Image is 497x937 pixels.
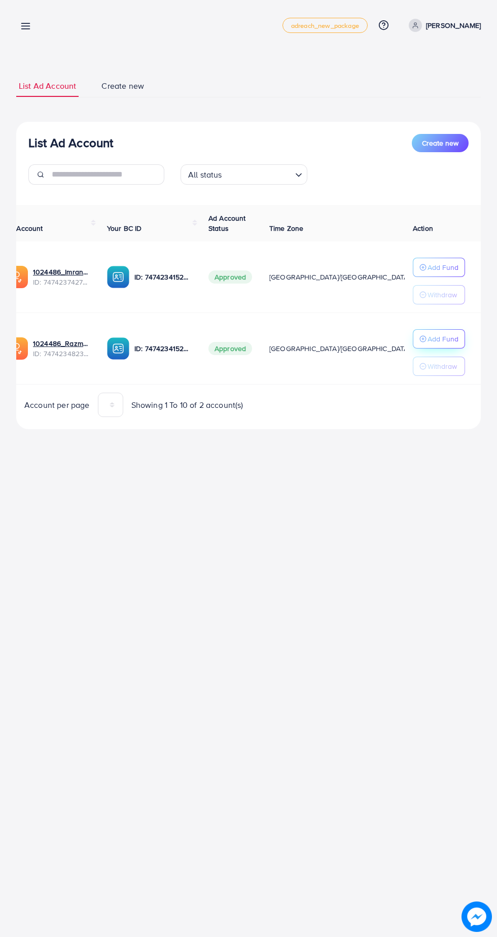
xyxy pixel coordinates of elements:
p: Add Fund [428,261,458,273]
span: All status [186,167,224,182]
div: <span class='underline'>1024486_Razman_1740230915595</span></br>7474234823184416769 [33,338,91,359]
span: adreach_new_package [291,22,359,29]
span: Time Zone [269,223,303,233]
img: ic-ba-acc.ded83a64.svg [107,337,129,360]
button: Add Fund [413,329,465,349]
button: Withdraw [413,357,465,376]
span: ID: 7474234823184416769 [33,349,91,359]
h3: List Ad Account [28,135,113,150]
button: Add Fund [413,258,465,277]
img: ic-ba-acc.ded83a64.svg [107,266,129,288]
p: ID: 7474234152863678481 [134,342,192,355]
button: Withdraw [413,285,465,304]
span: [GEOGRAPHIC_DATA]/[GEOGRAPHIC_DATA] [269,343,410,354]
p: Add Fund [428,333,458,345]
span: Showing 1 To 10 of 2 account(s) [131,399,243,411]
a: 1024486_Razman_1740230915595 [33,338,91,349]
p: Withdraw [428,360,457,372]
span: Create new [422,138,458,148]
div: Search for option [181,164,307,185]
p: Withdraw [428,289,457,301]
a: [PERSON_NAME] [405,19,481,32]
img: ic-ads-acc.e4c84228.svg [6,337,28,360]
span: Create new [101,80,144,92]
span: Ad Account [6,223,43,233]
span: Your BC ID [107,223,142,233]
button: Create new [412,134,469,152]
span: ID: 7474237427478233089 [33,277,91,287]
span: List Ad Account [19,80,76,92]
p: [PERSON_NAME] [426,19,481,31]
p: ID: 7474234152863678481 [134,271,192,283]
div: <span class='underline'>1024486_Imran_1740231528988</span></br>7474237427478233089 [33,267,91,288]
a: adreach_new_package [282,18,368,33]
a: 1024486_Imran_1740231528988 [33,267,91,277]
img: ic-ads-acc.e4c84228.svg [6,266,28,288]
span: Account per page [24,399,90,411]
input: Search for option [225,165,291,182]
span: Approved [208,270,252,284]
span: Approved [208,342,252,355]
span: [GEOGRAPHIC_DATA]/[GEOGRAPHIC_DATA] [269,272,410,282]
span: Action [413,223,433,233]
img: image [461,901,491,931]
span: Ad Account Status [208,213,246,233]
